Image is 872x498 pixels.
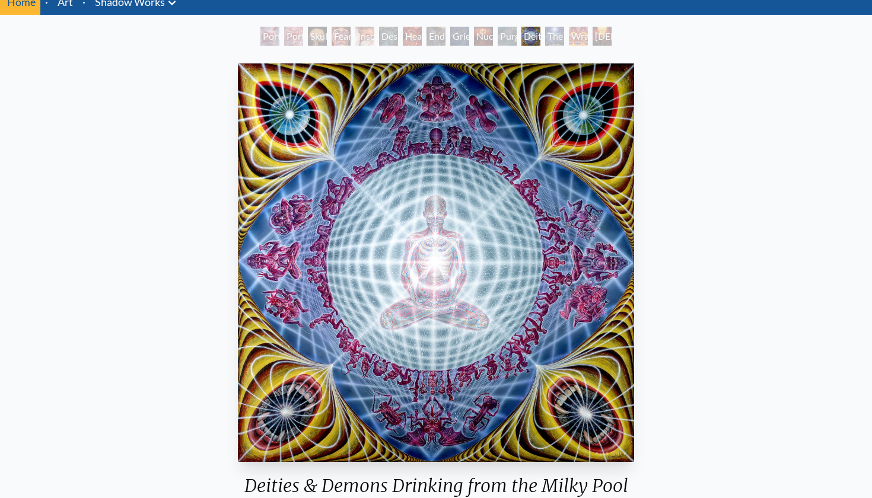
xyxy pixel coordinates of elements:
div: Headache [403,27,422,46]
div: Endarkenment [427,27,445,46]
div: Fear [332,27,351,46]
div: Grieving [450,27,469,46]
div: Deities & Demons Drinking from the Milky Pool [521,27,540,46]
div: Despair [379,27,398,46]
div: [DEMOGRAPHIC_DATA] & the Two Thieves [593,27,612,46]
img: Dieties-and-Demons-1987-Alex-Grey-watermarked.jpg [238,63,635,462]
div: Nuclear Crucifixion [474,27,493,46]
div: Portrait of an Artist 1 [284,27,303,46]
div: Purging [498,27,517,46]
div: Portrait of an Artist 2 [260,27,279,46]
div: Skull Fetus [308,27,327,46]
div: Wrathful Deity [569,27,588,46]
div: The Soul Finds It's Way [545,27,564,46]
div: Insomnia [355,27,374,46]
